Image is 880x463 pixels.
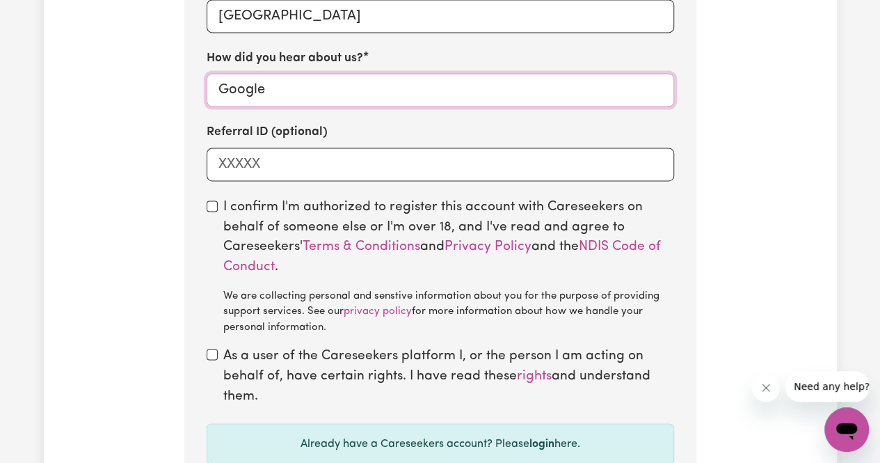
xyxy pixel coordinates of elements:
[223,346,674,406] label: As a user of the Careseekers platform I, or the person I am acting on behalf of, have certain rig...
[207,148,674,181] input: XXXXX
[223,198,674,336] label: I confirm I'm authorized to register this account with Careseekers on behalf of someone else or I...
[344,306,412,316] a: privacy policy
[223,288,674,336] div: We are collecting personal and senstive information about you for the purpose of providing suppor...
[207,73,674,107] input: e.g. Google, word of mouth etc.
[529,438,554,449] a: login
[824,407,869,452] iframe: Button to launch messaging window
[303,240,420,253] a: Terms & Conditions
[517,369,552,382] a: rights
[785,371,869,402] iframe: Message from company
[207,123,328,141] label: Referral ID (optional)
[445,240,531,253] a: Privacy Policy
[207,49,363,68] label: How did you hear about us?
[752,374,780,402] iframe: Close message
[8,10,84,21] span: Need any help?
